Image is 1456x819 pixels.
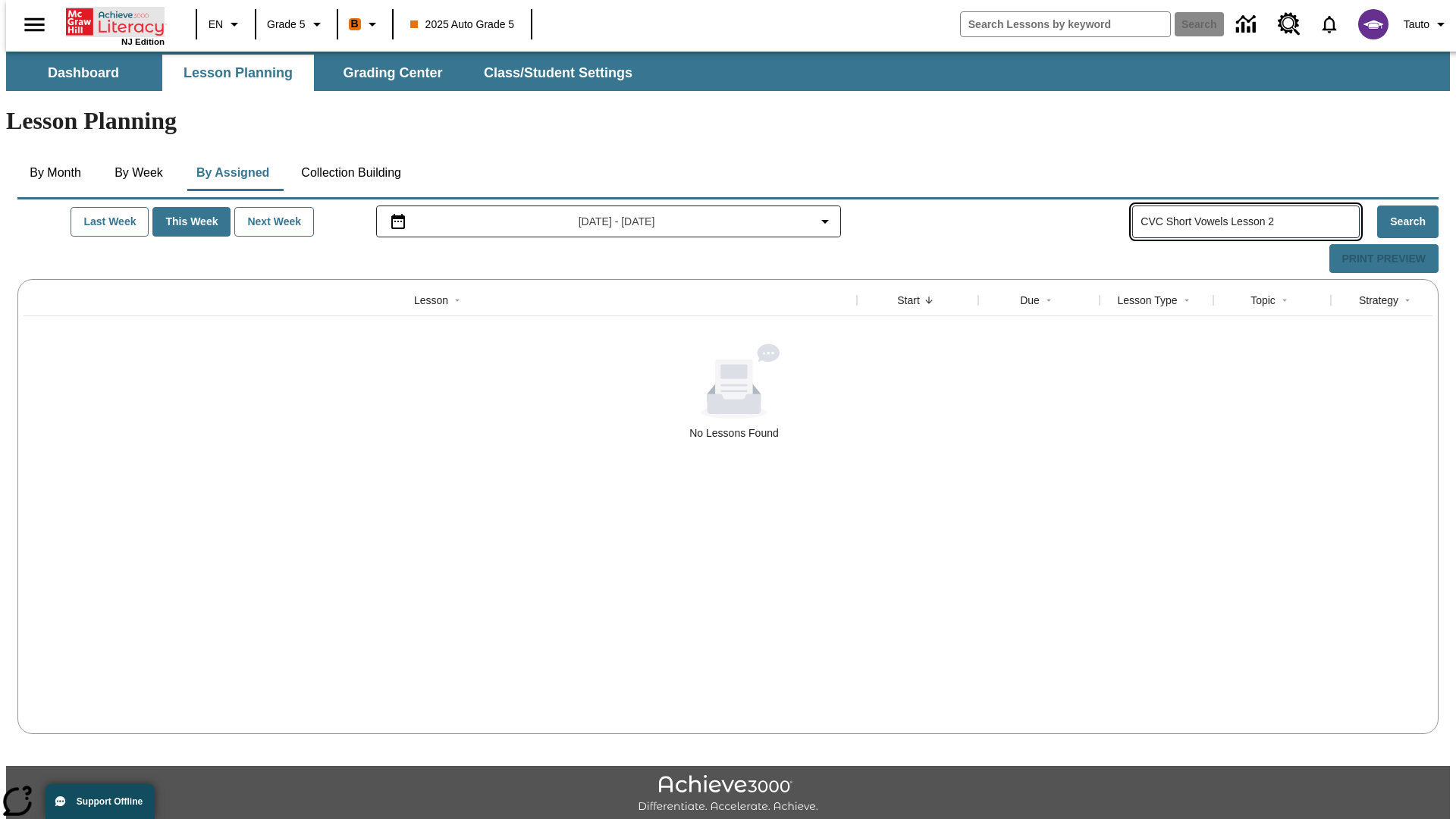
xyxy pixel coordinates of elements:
[1310,5,1349,44] a: Notifications
[6,107,1450,135] h1: Lesson Planning
[343,11,388,38] button: Boost Class color is orange. Change class color
[1349,5,1398,44] button: Select a new avatar
[267,17,306,33] span: Grade 5
[66,7,165,37] a: Home
[472,55,645,91] button: Class/Student Settings
[1398,291,1417,309] button: Sort
[961,12,1170,36] input: search field
[1227,4,1269,45] a: Data Center
[920,291,938,309] button: Sort
[8,55,159,91] button: Dashboard
[121,37,165,46] span: NJ Edition
[1178,291,1196,309] button: Sort
[410,17,515,33] span: 2025 Auto Grade 5
[1117,293,1177,308] div: Lesson Type
[24,344,1445,441] div: No Lessons Found
[77,796,143,807] span: Support Offline
[414,293,448,308] div: Lesson
[1398,11,1456,38] button: Profile/Settings
[209,17,223,33] span: EN
[351,14,359,33] span: B
[1358,9,1389,39] img: avatar image
[1040,291,1058,309] button: Sort
[261,11,332,38] button: Grade: Grade 5, Select a grade
[162,55,314,91] button: Lesson Planning
[184,155,281,191] button: By Assigned
[66,5,165,46] div: Home
[816,212,834,231] svg: Collapse Date Range Filter
[579,214,655,230] span: [DATE] - [DATE]
[202,11,250,38] button: Language: EN, Select a language
[234,207,314,237] button: Next Week
[1276,291,1294,309] button: Sort
[289,155,413,191] button: Collection Building
[45,784,155,819] button: Support Offline
[317,55,469,91] button: Grading Center
[448,291,466,309] button: Sort
[71,207,149,237] button: Last Week
[12,2,57,47] button: Open side menu
[638,775,818,814] img: Achieve3000 Differentiate Accelerate Achieve
[1269,4,1310,45] a: Resource Center, Will open in new tab
[6,52,1450,91] div: SubNavbar
[383,212,835,231] button: Select the date range menu item
[1250,293,1276,308] div: Topic
[17,155,93,191] button: By Month
[1020,293,1040,308] div: Due
[1141,211,1359,233] input: Search Assigned Lessons
[101,155,177,191] button: By Week
[152,207,231,237] button: This Week
[1404,17,1429,33] span: Tauto
[897,293,920,308] div: Start
[1377,206,1439,238] button: Search
[689,425,779,441] div: No Lessons Found
[1359,293,1398,308] div: Strategy
[6,55,646,91] div: SubNavbar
